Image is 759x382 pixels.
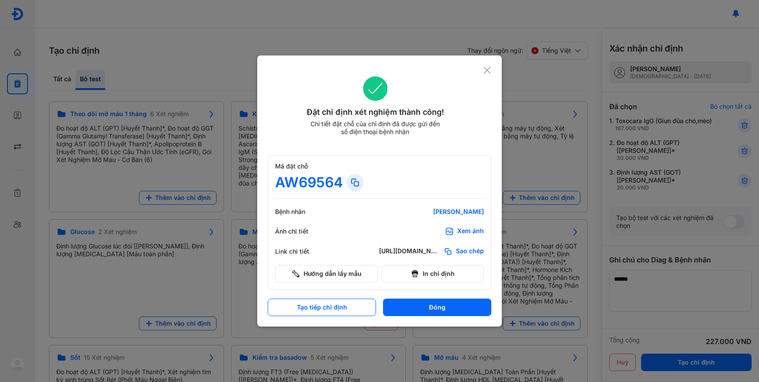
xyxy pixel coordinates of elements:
[275,208,328,216] div: Bệnh nhân
[379,247,440,256] div: [URL][DOMAIN_NAME]
[381,265,484,282] button: In chỉ định
[268,299,376,316] button: Tạo tiếp chỉ định
[457,227,484,236] div: Xem ảnh
[275,248,328,255] div: Link chi tiết
[268,106,483,118] div: Đặt chỉ định xét nghiệm thành công!
[275,174,343,191] div: AW69564
[275,227,328,235] div: Ảnh chi tiết
[379,208,484,216] div: [PERSON_NAME]
[275,162,484,170] div: Mã đặt chỗ
[307,120,444,136] div: Chi tiết đặt chỗ của chỉ định đã được gửi đến số điện thoại bệnh nhân
[456,247,484,256] span: Sao chép
[275,265,378,282] button: Hướng dẫn lấy mẫu
[383,299,491,316] button: Đóng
